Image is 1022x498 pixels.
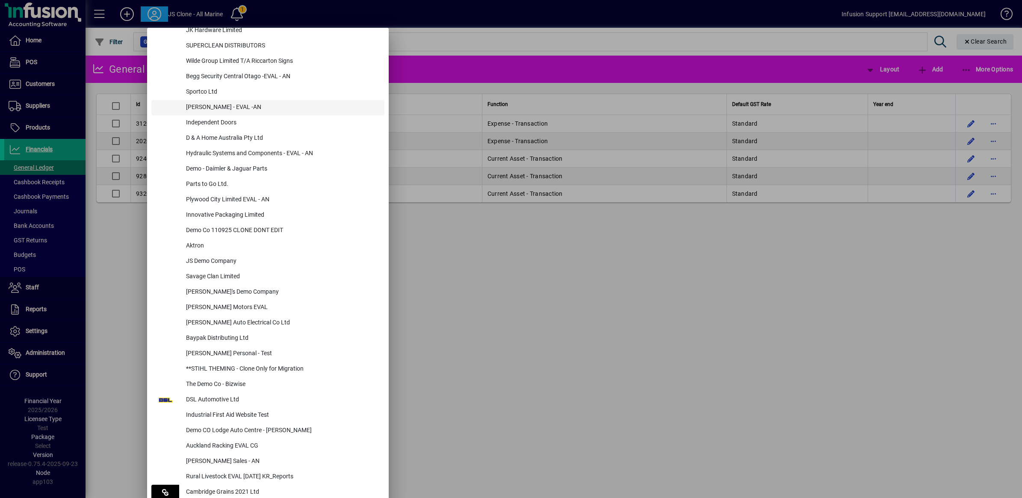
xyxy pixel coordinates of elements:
[151,392,384,408] button: DSL Automotive Ltd
[151,54,384,69] button: Wilde Group Limited T/A Riccarton Signs
[151,115,384,131] button: Independent Doors
[179,392,384,408] div: DSL Automotive Ltd
[151,192,384,208] button: Plywood City Limited EVAL - AN
[179,208,384,223] div: Innovative Packaging Limited
[151,162,384,177] button: Demo - Daimler & Jaguar Parts
[179,54,384,69] div: Wilde Group Limited T/A Riccarton Signs
[179,192,384,208] div: Plywood City Limited EVAL - AN
[151,377,384,392] button: The Demo Co - Bizwise
[151,300,384,315] button: [PERSON_NAME] Motors EVAL
[179,85,384,100] div: Sportco Ltd
[151,315,384,331] button: [PERSON_NAME] Auto Electrical Co Ltd
[151,85,384,100] button: Sportco Ltd
[179,331,384,346] div: Baypak Distributing Ltd
[151,362,384,377] button: **STIHL THEMING - Clone Only for Migration
[179,69,384,85] div: Begg Security Central Otago -EVAL - AN
[179,285,384,300] div: [PERSON_NAME]'s Demo Company
[151,346,384,362] button: [PERSON_NAME] Personal - Test
[151,254,384,269] button: JS Demo Company
[179,300,384,315] div: [PERSON_NAME] Motors EVAL
[179,223,384,239] div: Demo Co 110925 CLONE DONT EDIT
[179,100,384,115] div: [PERSON_NAME] - EVAL -AN
[179,162,384,177] div: Demo - Daimler & Jaguar Parts
[179,377,384,392] div: The Demo Co - Bizwise
[179,269,384,285] div: Savage Clan Limited
[151,469,384,485] button: Rural Livestock EVAL [DATE] KR_Reports
[151,239,384,254] button: Aktron
[151,146,384,162] button: Hydraulic Systems and Components - EVAL - AN
[179,131,384,146] div: D & A Home Australia Pty Ltd
[151,100,384,115] button: [PERSON_NAME] - EVAL -AN
[151,285,384,300] button: [PERSON_NAME]'s Demo Company
[151,423,384,439] button: Demo CO Lodge Auto Centre - [PERSON_NAME]
[179,346,384,362] div: [PERSON_NAME] Personal - Test
[179,115,384,131] div: Independent Doors
[151,69,384,85] button: Begg Security Central Otago -EVAL - AN
[151,208,384,223] button: Innovative Packaging Limited
[151,408,384,423] button: Industrial First Aid Website Test
[179,423,384,439] div: Demo CO Lodge Auto Centre - [PERSON_NAME]
[151,439,384,454] button: Auckland Racking EVAL CG
[151,331,384,346] button: Baypak Distributing Ltd
[179,454,384,469] div: [PERSON_NAME] Sales - AN
[151,223,384,239] button: Demo Co 110925 CLONE DONT EDIT
[179,315,384,331] div: [PERSON_NAME] Auto Electrical Co Ltd
[179,239,384,254] div: Aktron
[151,131,384,146] button: D & A Home Australia Pty Ltd
[151,177,384,192] button: Parts to Go Ltd.
[151,269,384,285] button: Savage Clan Limited
[179,254,384,269] div: JS Demo Company
[179,146,384,162] div: Hydraulic Systems and Components - EVAL - AN
[151,38,384,54] button: SUPERCLEAN DISTRIBUTORS
[179,38,384,54] div: SUPERCLEAN DISTRIBUTORS
[179,362,384,377] div: **STIHL THEMING - Clone Only for Migration
[179,23,384,38] div: JK Hardware Limited
[179,177,384,192] div: Parts to Go Ltd.
[151,23,384,38] button: JK Hardware Limited
[151,454,384,469] button: [PERSON_NAME] Sales - AN
[179,439,384,454] div: Auckland Racking EVAL CG
[179,408,384,423] div: Industrial First Aid Website Test
[179,469,384,485] div: Rural Livestock EVAL [DATE] KR_Reports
